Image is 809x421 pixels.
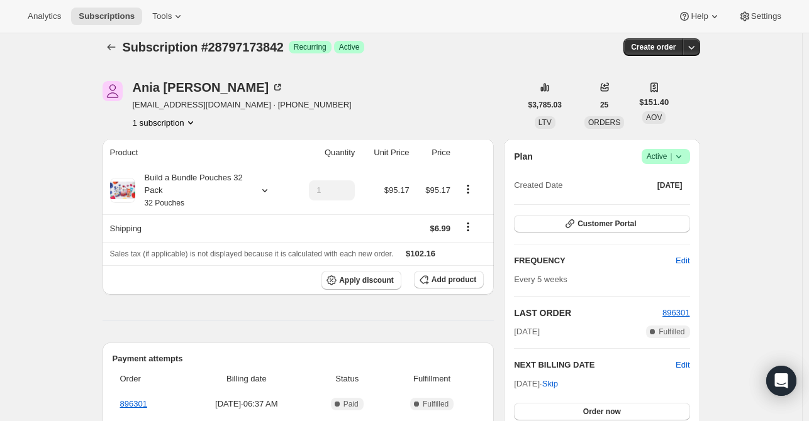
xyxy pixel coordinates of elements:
button: 25 [593,96,616,114]
span: 25 [600,100,608,110]
span: AOV [646,113,662,122]
button: Edit [676,359,689,371]
span: Status [314,373,380,385]
span: Sales tax (if applicable) is not displayed because it is calculated with each new order. [110,249,394,258]
span: Order now [583,407,621,417]
span: Recurring [294,42,326,52]
span: Subscriptions [79,11,135,21]
button: Product actions [458,182,478,196]
span: Subscription #28797173842 [123,40,284,54]
div: Build a Bundle Pouches 32 Pack [135,172,248,209]
button: Add product [414,271,484,288]
span: Ania Anthony [103,81,123,101]
button: $3,785.03 [521,96,569,114]
button: Apply discount [321,271,401,290]
span: [DATE] [514,325,540,338]
span: Apply discount [339,275,394,285]
span: $3,785.03 [528,100,562,110]
span: Tools [152,11,172,21]
span: Fulfilled [423,399,449,409]
span: Edit [676,254,689,267]
th: Unit Price [359,139,413,167]
span: Settings [751,11,781,21]
span: [DATE] · [514,379,558,388]
th: Shipping [103,214,292,242]
span: [EMAIL_ADDRESS][DOMAIN_NAME] · [PHONE_NUMBER] [133,99,352,111]
div: Open Intercom Messenger [766,366,796,396]
span: Analytics [28,11,61,21]
span: Fulfilled [659,327,684,337]
span: $151.40 [639,96,669,109]
span: Customer Portal [577,219,636,229]
button: Edit [668,251,697,271]
span: Skip [542,378,558,390]
span: Created Date [514,179,562,192]
button: Create order [623,38,683,56]
h2: FREQUENCY [514,254,676,267]
div: Ania [PERSON_NAME] [133,81,284,94]
h2: Payment attempts [113,353,484,365]
th: Order [113,365,183,393]
span: $95.17 [384,185,410,195]
button: Customer Portal [514,215,689,232]
button: Order now [514,403,689,420]
button: Subscriptions [71,8,142,25]
small: 32 Pouches [145,199,184,207]
button: [DATE] [650,177,690,194]
button: Help [671,8,728,25]
span: [DATE] · 06:37 AM [186,398,306,410]
button: Shipping actions [458,220,478,234]
span: LTV [538,118,552,127]
span: Active [339,42,360,52]
span: $6.99 [430,224,450,233]
h2: Plan [514,150,533,163]
th: Quantity [291,139,359,167]
button: 896301 [662,307,689,319]
button: Analytics [20,8,69,25]
button: Subscriptions [103,38,120,56]
span: Paid [343,399,359,409]
span: Help [691,11,708,21]
th: Product [103,139,292,167]
h2: NEXT BILLING DATE [514,359,676,371]
span: [DATE] [657,180,683,190]
h2: LAST ORDER [514,307,662,319]
th: Price [413,139,454,167]
span: Fulfillment [388,373,476,385]
span: $95.17 [425,185,450,195]
span: Create order [631,42,676,52]
a: 896301 [120,399,147,408]
span: ORDERS [588,118,620,127]
span: Every 5 weeks [514,275,567,284]
a: 896301 [662,308,689,317]
span: Active [647,150,685,163]
button: Skip [535,374,566,394]
button: Tools [145,8,192,25]
span: | [670,151,672,161]
button: Product actions [133,116,197,129]
span: Add product [432,275,476,285]
span: $102.16 [406,249,435,258]
span: Billing date [186,373,306,385]
button: Settings [731,8,789,25]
